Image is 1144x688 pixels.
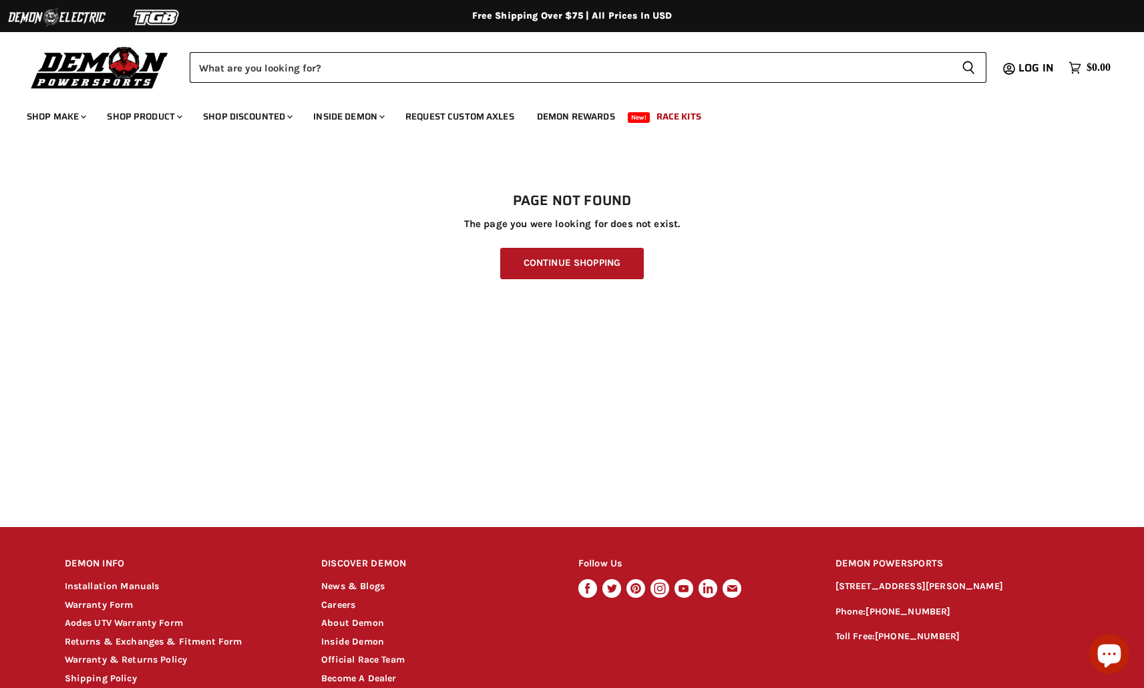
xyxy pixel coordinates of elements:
[578,548,810,580] h2: Follow Us
[97,103,190,130] a: Shop Product
[65,617,183,629] a: Aodes UTV Warranty Form
[1087,61,1111,74] span: $0.00
[321,580,385,592] a: News & Blogs
[321,654,405,665] a: Official Race Team
[17,98,1107,130] ul: Main menu
[835,579,1080,594] p: [STREET_ADDRESS][PERSON_NAME]
[17,103,94,130] a: Shop Make
[1085,634,1133,677] inbox-online-store-chat: Shopify online store chat
[65,548,297,580] h2: DEMON INFO
[875,631,960,642] a: [PHONE_NUMBER]
[1018,59,1054,76] span: Log in
[321,548,553,580] h2: DISCOVER DEMON
[193,103,301,130] a: Shop Discounted
[646,103,711,130] a: Race Kits
[395,103,524,130] a: Request Custom Axles
[65,636,242,647] a: Returns & Exchanges & Fitment Form
[107,5,207,30] img: TGB Logo 2
[65,193,1080,209] h1: Page not found
[7,5,107,30] img: Demon Electric Logo 2
[500,248,644,279] a: Continue Shopping
[321,617,384,629] a: About Demon
[835,629,1080,645] p: Toll Free:
[303,103,393,130] a: Inside Demon
[65,218,1080,230] p: The page you were looking for does not exist.
[1012,62,1062,74] a: Log in
[190,52,986,83] form: Product
[65,654,188,665] a: Warranty & Returns Policy
[835,605,1080,620] p: Phone:
[65,580,160,592] a: Installation Manuals
[65,599,134,611] a: Warranty Form
[835,548,1080,580] h2: DEMON POWERSPORTS
[866,606,950,617] a: [PHONE_NUMBER]
[190,52,951,83] input: Search
[321,599,355,611] a: Careers
[527,103,625,130] a: Demon Rewards
[321,636,384,647] a: Inside Demon
[65,673,137,684] a: Shipping Policy
[321,673,396,684] a: Become A Dealer
[628,112,650,123] span: New!
[27,43,173,91] img: Demon Powersports
[951,52,986,83] button: Search
[38,10,1107,22] div: Free Shipping Over $75 | All Prices In USD
[1062,58,1117,77] a: $0.00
